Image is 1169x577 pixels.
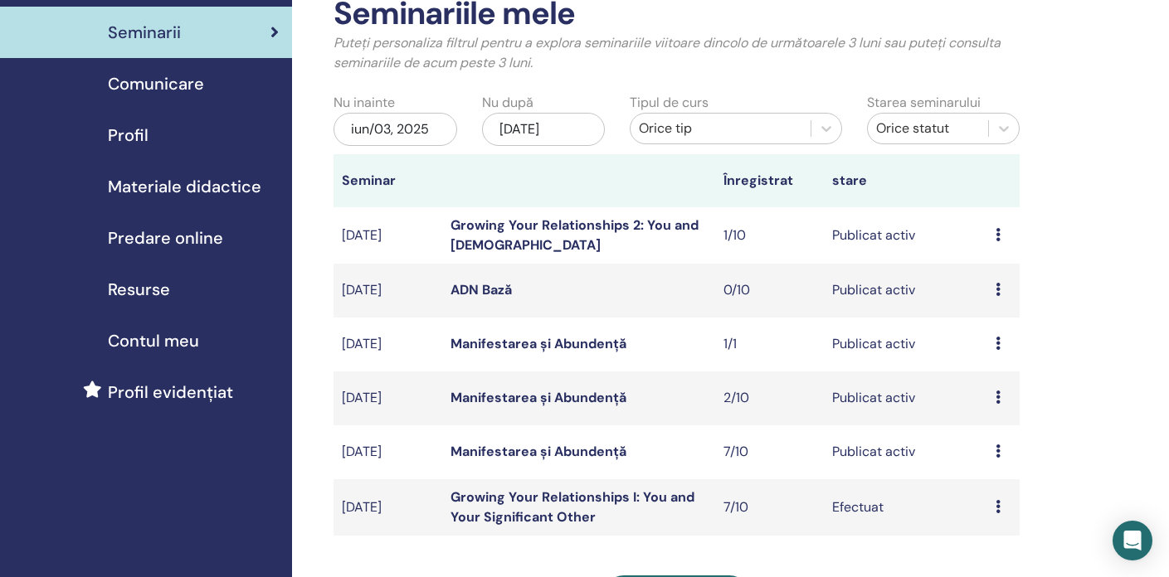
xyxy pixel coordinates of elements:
[824,425,987,479] td: Publicat activ
[334,93,395,113] label: Nu inainte
[824,207,987,264] td: Publicat activ
[108,380,233,405] span: Profil evidențiat
[334,207,442,264] td: [DATE]
[639,119,802,138] div: Orice tip
[334,425,442,479] td: [DATE]
[715,207,824,264] td: 1/10
[334,113,456,146] div: iun/03, 2025
[334,371,442,425] td: [DATE]
[334,479,442,536] td: [DATE]
[867,93,981,113] label: Starea seminarului
[451,443,626,460] a: Manifestarea și Abundență
[108,20,181,45] span: Seminarii
[876,119,980,138] div: Orice statut
[824,264,987,318] td: Publicat activ
[1113,521,1152,560] div: Open Intercom Messenger
[482,113,605,146] div: [DATE]
[715,264,824,318] td: 0/10
[334,318,442,371] td: [DATE]
[482,93,533,113] label: Nu după
[715,371,824,425] td: 2/10
[824,371,987,425] td: Publicat activ
[451,488,694,526] a: Growing Your Relationships I: You and Your Significant Other
[108,277,170,302] span: Resurse
[108,328,199,353] span: Contul meu
[334,154,442,207] th: Seminar
[715,154,824,207] th: Înregistrat
[824,318,987,371] td: Publicat activ
[334,264,442,318] td: [DATE]
[108,225,223,250] span: Predare online
[334,33,1020,73] p: Puteți personaliza filtrul pentru a explora seminariile viitoare dincolo de următoarele 3 luni sa...
[451,281,512,298] a: ADN Bază
[108,123,149,148] span: Profil
[108,174,261,199] span: Materiale didactice
[824,154,987,207] th: stare
[824,479,987,536] td: Efectuat
[715,318,824,371] td: 1/1
[451,389,626,406] a: Manifestarea și Abundență
[630,93,709,113] label: Tipul de curs
[108,71,204,96] span: Comunicare
[715,479,824,536] td: 7/10
[715,425,824,479] td: 7/10
[451,335,626,352] a: Manifestarea și Abundență
[451,216,699,254] a: Growing Your Relationships 2: You and [DEMOGRAPHIC_DATA]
